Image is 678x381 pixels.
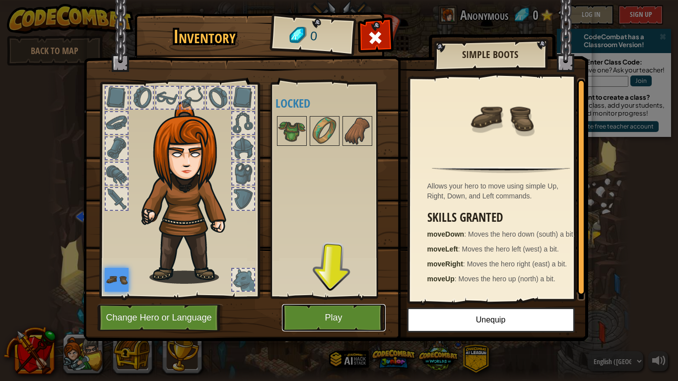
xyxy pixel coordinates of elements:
[427,181,580,201] div: Allows your hero to move using simple Up, Right, Down, and Left commands.
[432,167,570,173] img: hr.png
[427,245,458,253] strong: moveLeft
[137,101,244,284] img: hair_f2.png
[427,260,463,268] strong: moveRight
[455,275,459,283] span: :
[309,27,318,46] span: 0
[427,211,580,224] h3: Skills Granted
[444,49,537,60] h2: Simple Boots
[311,117,339,145] img: portrait.png
[463,260,467,268] span: :
[458,245,462,253] span: :
[282,304,386,331] button: Play
[343,117,371,145] img: portrait.png
[275,97,400,110] h4: Locked
[141,26,268,47] h1: Inventory
[462,245,559,253] span: Moves the hero left (west) a bit.
[97,304,223,331] button: Change Hero or Language
[105,268,129,292] img: portrait.png
[464,230,468,238] span: :
[459,275,555,283] span: Moves the hero up (north) a bit.
[427,230,465,238] strong: moveDown
[467,260,567,268] span: Moves the hero right (east) a bit.
[468,230,575,238] span: Moves the hero down (south) a bit.
[407,308,575,332] button: Unequip
[427,275,455,283] strong: moveUp
[278,117,306,145] img: portrait.png
[469,85,534,150] img: portrait.png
